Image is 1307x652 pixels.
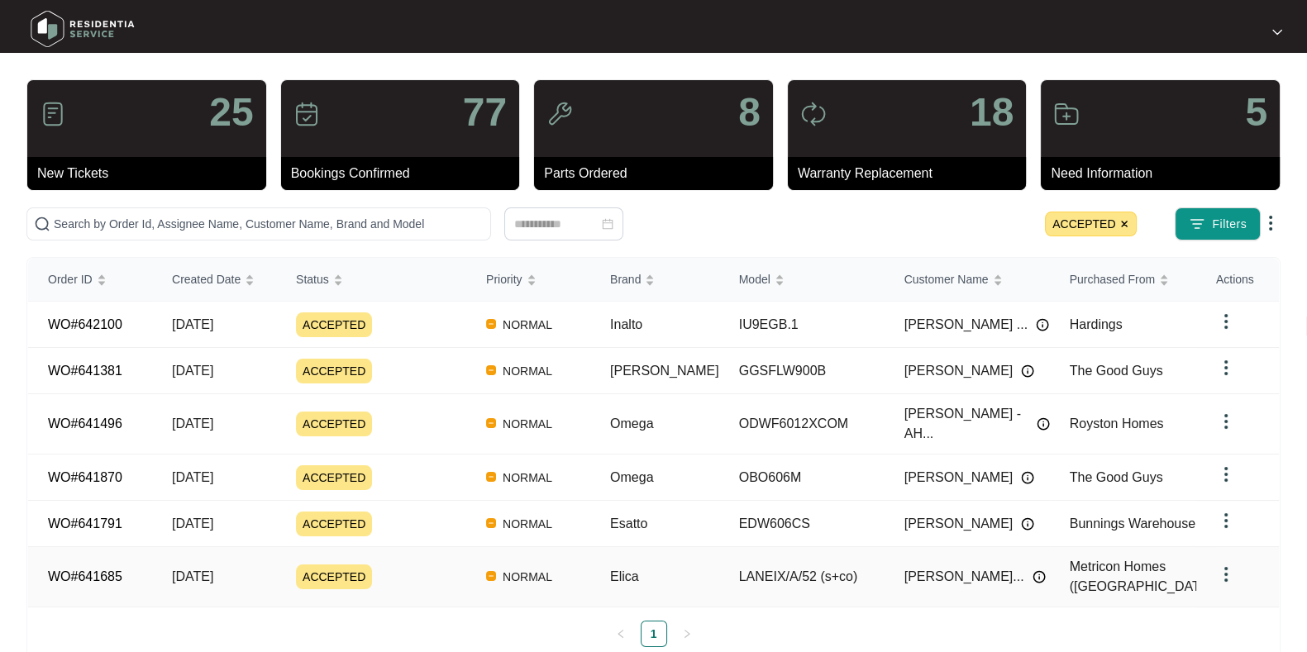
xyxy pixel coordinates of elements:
li: Previous Page [608,621,634,647]
img: Info icon [1021,364,1034,378]
span: NORMAL [496,414,559,434]
img: Vercel Logo [486,571,496,581]
th: Customer Name [885,258,1050,302]
p: New Tickets [37,164,266,183]
img: Info icon [1021,517,1034,531]
a: WO#641381 [48,364,122,378]
img: Vercel Logo [486,365,496,375]
span: ACCEPTED [296,564,372,589]
img: Vercel Logo [486,518,496,528]
p: 18 [970,93,1014,132]
img: dropdown arrow [1216,464,1236,484]
img: dropdown arrow [1216,511,1236,531]
span: Metricon Homes ([GEOGRAPHIC_DATA]) [1070,559,1216,593]
img: dropdown arrow [1216,358,1236,378]
span: [DATE] [172,364,213,378]
th: Created Date [152,258,276,302]
span: Brand [610,270,641,288]
img: filter icon [1189,216,1205,232]
span: Status [296,270,329,288]
span: ACCEPTED [296,412,372,436]
img: Info icon [1033,570,1046,583]
span: [PERSON_NAME] ... [904,315,1028,335]
span: Created Date [172,270,241,288]
img: dropdown arrow [1216,564,1236,584]
span: The Good Guys [1070,364,1163,378]
span: Customer Name [904,270,989,288]
span: ACCEPTED [1045,212,1137,236]
span: NORMAL [496,315,559,335]
span: Order ID [48,270,93,288]
span: [DATE] [172,569,213,583]
img: residentia service logo [25,4,141,54]
span: [DATE] [172,416,213,431]
p: Need Information [1051,164,1280,183]
span: NORMAL [496,514,559,534]
p: Parts Ordered [544,164,773,183]
span: Model [739,270,770,288]
img: icon [800,101,827,127]
p: Bookings Confirmed [291,164,520,183]
span: [DATE] [172,317,213,331]
a: WO#642100 [48,317,122,331]
td: GGSFLW900B [719,348,885,394]
img: Vercel Logo [486,472,496,482]
img: dropdown arrow [1261,213,1281,233]
img: close icon [1119,219,1129,229]
img: icon [40,101,66,127]
img: Info icon [1037,417,1050,431]
td: ODWF6012XCOM [719,394,885,454]
span: [DATE] [172,470,213,484]
span: NORMAL [496,567,559,587]
img: Info icon [1036,318,1049,331]
span: NORMAL [496,468,559,488]
p: 25 [209,93,253,132]
a: WO#641685 [48,569,122,583]
span: Esatto [610,516,647,531]
img: Vercel Logo [486,418,496,428]
img: Vercel Logo [486,319,496,329]
a: 1 [642,621,666,646]
span: ACCEPTED [296,465,372,490]
span: Omega [610,416,653,431]
span: NORMAL [496,361,559,381]
img: search-icon [34,216,50,232]
a: WO#641791 [48,516,122,531]
td: LANEIX/A/52 (s+co) [719,547,885,607]
span: The Good Guys [1070,470,1163,484]
th: Model [719,258,885,302]
th: Order ID [28,258,152,302]
span: Filters [1212,216,1247,233]
th: Priority [466,258,590,302]
a: WO#641870 [48,470,122,484]
span: Royston Homes [1070,416,1164,431]
input: Search by Order Id, Assignee Name, Customer Name, Brand and Model [54,215,484,233]
img: icon [293,101,320,127]
span: [PERSON_NAME]... [904,567,1024,587]
img: dropdown arrow [1216,412,1236,431]
span: Priority [486,270,522,288]
span: Inalto [610,317,642,331]
img: dropdown arrow [1272,28,1282,36]
button: filter iconFilters [1175,207,1261,240]
p: Warranty Replacement [798,164,1027,183]
p: 5 [1245,93,1267,132]
td: IU9EGB.1 [719,302,885,348]
img: icon [546,101,573,127]
li: Next Page [674,621,700,647]
p: 77 [463,93,507,132]
th: Status [276,258,466,302]
span: [PERSON_NAME] [904,514,1014,534]
button: right [674,621,700,647]
span: [DATE] [172,516,213,531]
th: Purchased From [1050,258,1216,302]
span: ACCEPTED [296,512,372,536]
img: icon [1053,101,1080,127]
th: Actions [1196,258,1279,302]
span: Purchased From [1070,270,1155,288]
span: Bunnings Warehouse [1070,516,1195,531]
img: dropdown arrow [1216,312,1236,331]
button: left [608,621,634,647]
span: ACCEPTED [296,312,372,337]
span: [PERSON_NAME] [904,468,1014,488]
